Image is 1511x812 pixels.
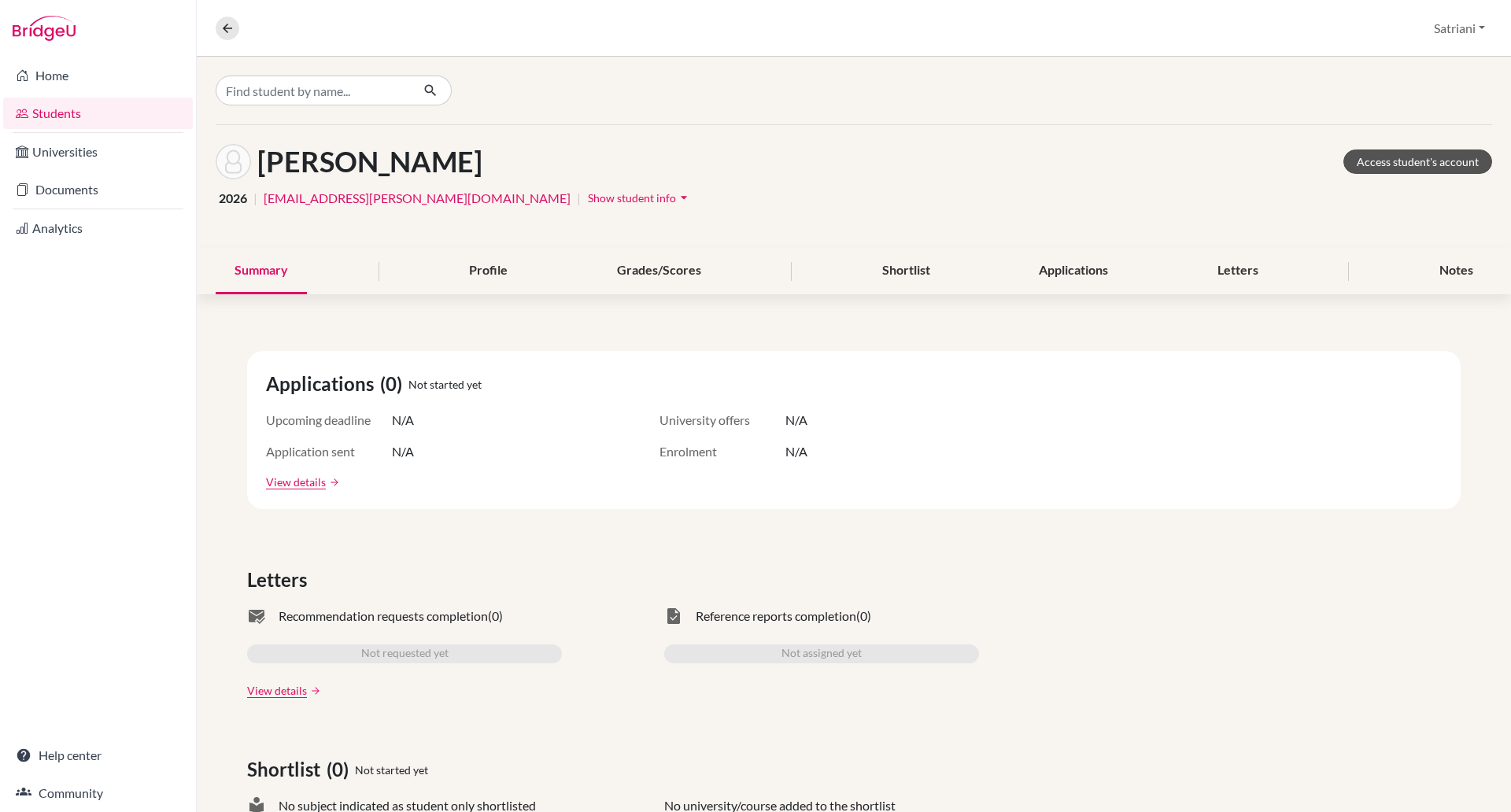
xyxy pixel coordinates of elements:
[598,248,720,294] div: Grades/Scores
[408,376,482,393] span: Not started yet
[1199,248,1277,294] div: Letters
[216,76,411,105] input: Find student by name...
[696,607,856,626] span: Reference reports completion
[488,607,503,626] span: (0)
[659,411,785,430] span: University offers
[219,189,247,208] span: 2026
[1420,248,1492,294] div: Notes
[279,607,488,626] span: Recommendation requests completion
[676,190,692,205] i: arrow_drop_down
[247,607,266,626] span: mark_email_read
[355,762,428,778] span: Not started yet
[785,411,807,430] span: N/A
[3,98,193,129] a: Students
[3,777,193,809] a: Community
[3,136,193,168] a: Universities
[392,442,414,461] span: N/A
[247,682,307,699] a: View details
[380,370,408,398] span: (0)
[1427,13,1492,43] button: Satriani
[392,411,414,430] span: N/A
[450,248,526,294] div: Profile
[257,145,482,179] h1: [PERSON_NAME]
[326,477,340,488] a: arrow_forward
[785,442,807,461] span: N/A
[216,144,251,179] img: Vihaan Kedia's avatar
[659,442,785,461] span: Enrolment
[216,248,307,294] div: Summary
[856,607,871,626] span: (0)
[587,186,693,210] button: Show student infoarrow_drop_down
[781,644,862,663] span: Not assigned yet
[577,189,581,208] span: |
[253,189,257,208] span: |
[264,189,571,208] a: [EMAIL_ADDRESS][PERSON_NAME][DOMAIN_NAME]
[266,474,326,490] a: View details
[266,370,380,398] span: Applications
[307,685,321,696] a: arrow_forward
[3,60,193,91] a: Home
[1020,248,1127,294] div: Applications
[3,212,193,244] a: Analytics
[588,191,676,205] span: Show student info
[3,740,193,771] a: Help center
[13,16,76,41] img: Bridge-U
[247,755,327,784] span: Shortlist
[1343,149,1492,174] a: Access student's account
[327,755,355,784] span: (0)
[266,442,392,461] span: Application sent
[3,174,193,205] a: Documents
[664,607,683,626] span: task
[266,411,392,430] span: Upcoming deadline
[247,566,313,594] span: Letters
[361,644,449,663] span: Not requested yet
[863,248,949,294] div: Shortlist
